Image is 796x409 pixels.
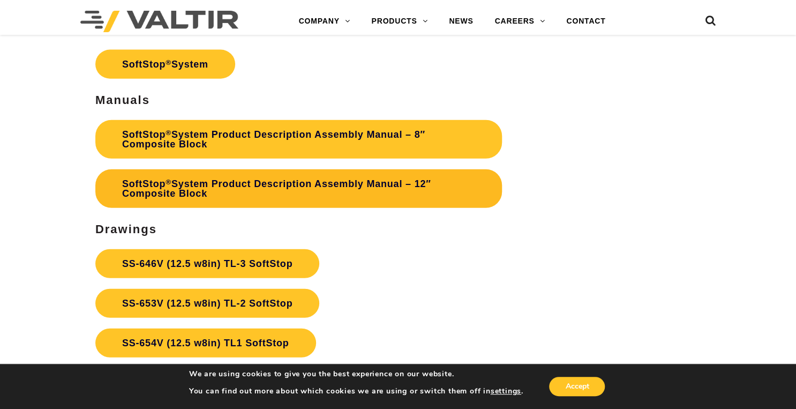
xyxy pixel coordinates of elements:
[80,11,238,32] img: Valtir
[549,377,605,396] button: Accept
[189,369,523,379] p: We are using cookies to give you the best experience on our website.
[95,50,235,79] a: SoftStop®System
[288,11,361,32] a: COMPANY
[95,120,502,159] a: SoftStop®System Product Description Assembly Manual – 8″ Composite Block
[189,386,523,396] p: You can find out more about which cookies we are using or switch them off in .
[166,129,171,137] sup: ®
[166,58,171,66] sup: ®
[95,249,319,278] a: SS-646V (12.5 w8in) TL-3 SoftStop
[166,178,171,186] sup: ®
[95,93,150,107] strong: Manuals
[95,169,502,208] a: SoftStop®System Product Description Assembly Manual – 12″ Composite Block
[95,329,316,358] a: SS-654V (12.5 w8in) TL1 SoftStop
[438,11,484,32] a: NEWS
[491,386,521,396] button: settings
[555,11,616,32] a: CONTACT
[484,11,555,32] a: CAREERS
[95,289,319,318] a: SS-653V (12.5 w8in) TL-2 SoftStop
[361,11,438,32] a: PRODUCTS
[95,222,157,236] strong: Drawings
